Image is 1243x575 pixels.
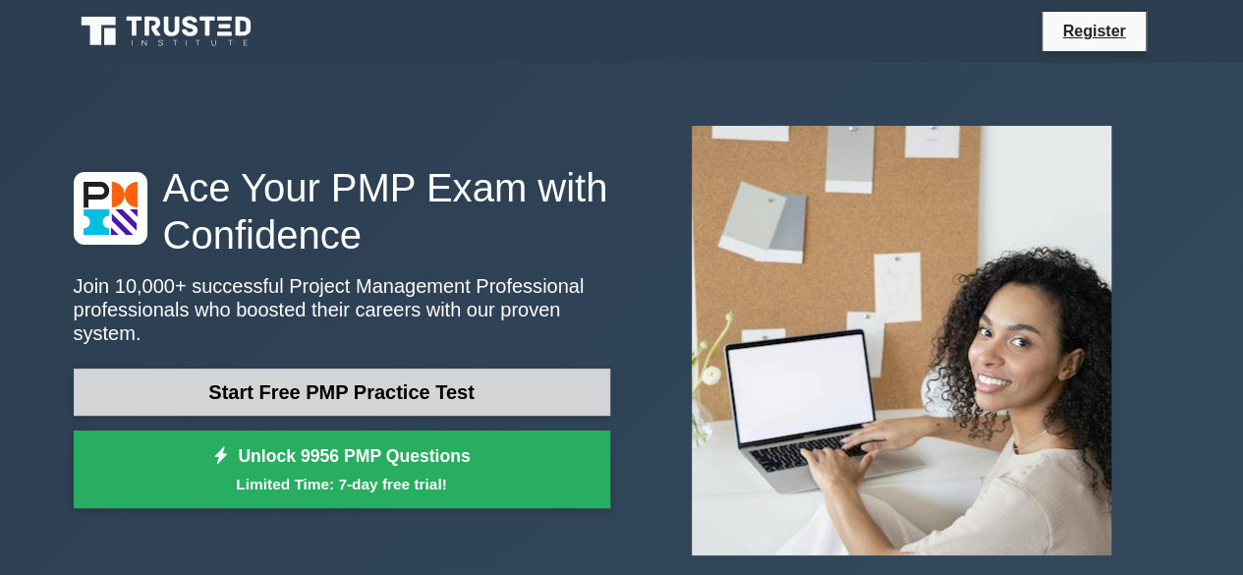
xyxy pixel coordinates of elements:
h1: Ace Your PMP Exam with Confidence [74,164,610,259]
a: Start Free PMP Practice Test [74,369,610,416]
a: Register [1050,19,1137,43]
p: Join 10,000+ successful Project Management Professional professionals who boosted their careers w... [74,274,610,345]
a: Unlock 9956 PMP QuestionsLimited Time: 7-day free trial! [74,431,610,509]
small: Limited Time: 7-day free trial! [98,473,586,495]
